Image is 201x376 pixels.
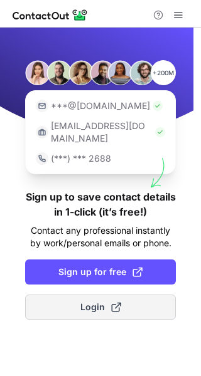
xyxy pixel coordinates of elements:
[25,295,176,320] button: Login
[68,60,94,85] img: Person #3
[51,100,150,112] p: ***@[DOMAIN_NAME]
[46,60,72,85] img: Person #2
[58,266,143,278] span: Sign up for free
[36,100,48,112] img: https://contactout.com/extension/app/static/media/login-email-icon.f64bce713bb5cd1896fef81aa7b14a...
[151,60,176,85] p: +200M
[36,126,48,138] img: https://contactout.com/extension/app/static/media/login-work-icon.638a5007170bc45168077fde17b29a1...
[155,127,165,137] img: Check Icon
[51,120,153,145] p: [EMAIL_ADDRESS][DOMAIN_NAME]
[36,152,48,165] img: https://contactout.com/extension/app/static/media/login-phone-icon.bacfcb865e29de816d437549d7f4cb...
[25,259,176,285] button: Sign up for free
[107,60,133,85] img: Person #5
[129,60,155,85] img: Person #6
[25,189,176,219] h1: Sign up to save contact details in 1-click (it’s free!)
[153,101,163,111] img: Check Icon
[80,301,121,313] span: Login
[90,60,115,85] img: Person #4
[25,60,50,85] img: Person #1
[25,224,176,249] p: Contact any professional instantly by work/personal emails or phone.
[13,8,88,23] img: ContactOut v5.3.10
